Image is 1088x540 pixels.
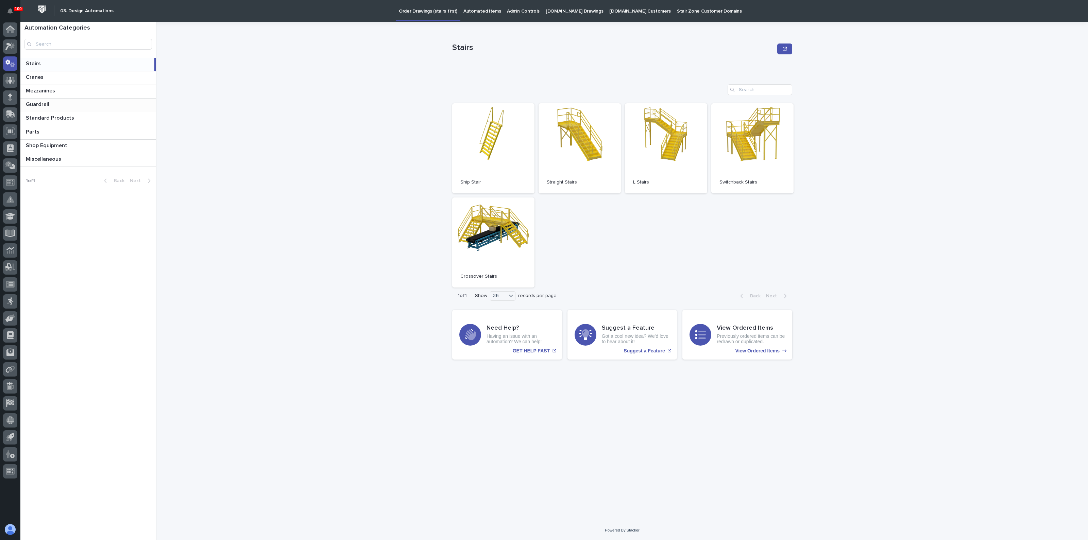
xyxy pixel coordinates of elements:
a: StairsStairs [20,58,156,71]
p: 100 [15,6,22,11]
p: Cranes [26,73,45,81]
h3: Suggest a Feature [602,325,670,332]
p: Got a cool new idea? We'd love to hear about it! [602,333,670,345]
a: Ship Stair [452,103,534,193]
h3: View Ordered Items [717,325,785,332]
input: Search [728,84,792,95]
a: PartsParts [20,126,156,140]
a: Standard ProductsStandard Products [20,112,156,126]
a: L Stairs [625,103,707,193]
div: Notifications100 [8,8,17,19]
p: Shop Equipment [26,141,69,149]
p: Show [475,293,487,299]
p: Having an issue with an automation? We can help! [487,333,555,345]
p: Crossover Stairs [460,274,526,279]
p: records per page [518,293,557,299]
a: GuardrailGuardrail [20,99,156,112]
span: Next [130,178,145,183]
a: Switchback Stairs [711,103,794,193]
p: 1 of 1 [20,173,40,189]
button: Notifications [3,4,17,18]
p: 1 of 1 [452,288,472,304]
p: Stairs [26,59,42,67]
p: Suggest a Feature [624,348,665,354]
p: GET HELP FAST [513,348,550,354]
span: Back [746,294,761,298]
input: Search [24,39,152,50]
a: View Ordered Items [682,310,792,360]
p: Straight Stairs [547,179,613,185]
button: Next [763,293,792,299]
div: 36 [490,292,507,299]
a: Crossover Stairs [452,197,534,288]
p: L Stairs [633,179,699,185]
span: Next [766,294,781,298]
a: CranesCranes [20,71,156,85]
p: View Ordered Items [735,348,780,354]
p: Standard Products [26,114,75,121]
a: MezzaninesMezzanines [20,85,156,99]
button: users-avatar [3,522,17,537]
p: Parts [26,127,41,135]
p: Switchback Stairs [719,179,785,185]
button: Next [127,178,156,184]
a: Shop EquipmentShop Equipment [20,140,156,153]
p: Previously ordered items can be redrawn or duplicated. [717,333,785,345]
h1: Automation Categories [24,24,152,32]
button: Back [99,178,127,184]
img: Workspace Logo [36,3,48,16]
p: Ship Stair [460,179,526,185]
p: Mezzanines [26,86,56,94]
a: Straight Stairs [539,103,621,193]
h3: Need Help? [487,325,555,332]
span: Back [110,178,124,183]
h2: 03. Design Automations [60,8,114,14]
a: GET HELP FAST [452,310,562,360]
a: MiscellaneousMiscellaneous [20,153,156,167]
p: Miscellaneous [26,155,63,162]
a: Suggest a Feature [567,310,677,360]
button: Back [735,293,763,299]
p: Stairs [452,43,775,53]
a: Powered By Stacker [605,528,639,532]
p: Guardrail [26,100,51,108]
